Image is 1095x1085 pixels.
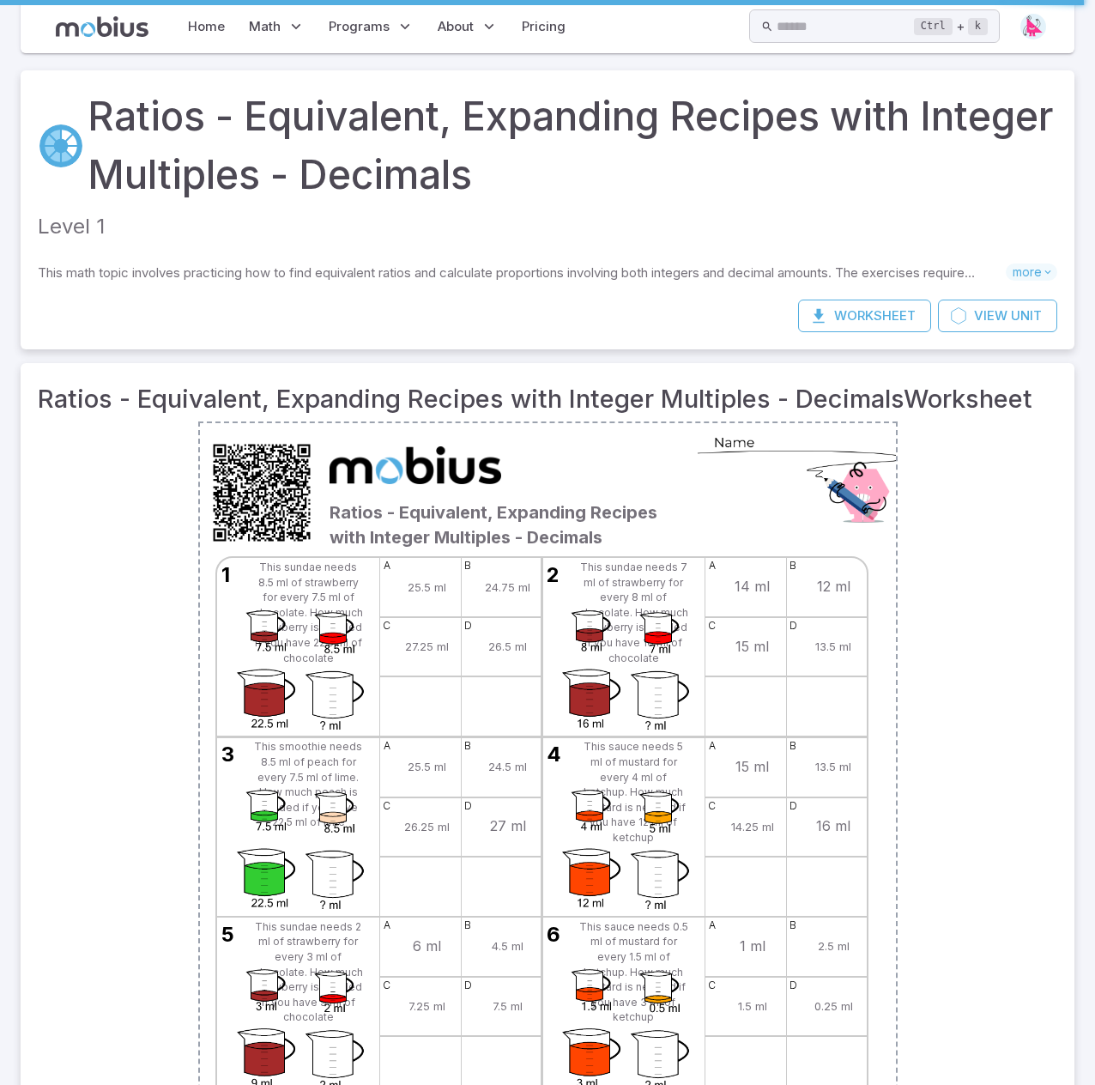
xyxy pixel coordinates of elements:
td: 7.5 ml [493,998,523,1015]
a: Ratios - Equivalent, Expanding Recipes with Integer Multiples - Decimals [88,88,1057,204]
a: Rates/Ratios [38,123,84,169]
p: This math topic involves practicing how to find equivalent ratios and calculate proportions invol... [38,264,1006,282]
a: Home [183,7,230,46]
h3: Ratios - Equivalent, Expanding Recipes with Integer Multiples - Decimals Worksheet [38,380,1057,418]
td: 24.5 ml [488,759,527,775]
span: a [705,737,718,753]
td: 6 ml [413,936,441,956]
span: c [380,618,393,633]
span: a [380,737,393,753]
td: This sundae needs 2 ml of strawberry for every 3 ml of chocolate. How much strawberry is needed i... [251,919,365,1025]
td: 26.25 ml [404,819,450,835]
td: This sundae needs 8.5 ml of strawberry for every 7.5 ml of chocolate. How much strawberry is need... [251,560,365,665]
img: right-triangle.svg [1020,14,1046,39]
span: b [462,737,475,753]
td: 14.25 ml [731,819,774,835]
td: This sundae needs 7 ml of strawberry for every 8 ml of chocolate. How much strawberry is needed i... [577,560,690,665]
td: 25.5 ml [408,579,446,596]
div: + [914,16,988,37]
span: b [462,558,475,573]
td: 16 ml [816,816,850,836]
td: This sauce needs 5 ml of mustard for every 4 ml of ketchup. How much mustard is needed if you hav... [577,739,690,845]
span: c [705,978,718,993]
button: Worksheet [798,300,931,332]
span: d [462,978,475,993]
td: 12 ml [817,577,850,597]
span: b [787,558,800,573]
span: b [787,918,800,933]
span: 5 [221,919,234,949]
td: 24.75 ml [485,579,530,596]
span: View [974,306,1007,325]
p: Level 1 [38,211,1057,243]
td: 27 ml [490,816,526,836]
td: 1.5 ml [738,998,767,1015]
span: c [705,618,718,633]
td: 25.5 ml [408,759,446,775]
span: About [438,17,474,36]
span: 6 [547,919,560,949]
span: a [380,918,393,933]
img: An svg image showing a math problem [542,773,705,916]
span: 3 [221,739,234,769]
td: 15 ml [735,637,769,657]
span: 1 [221,560,230,590]
span: b [462,918,475,933]
div: Ratios - Equivalent, Expanding Recipes with Integer Multiples - Decimals [325,433,687,549]
a: ViewUnit [938,300,1057,332]
td: 14 ml [735,577,770,597]
td: 1 ml [740,936,765,956]
td: This smoothie needs 8.5 ml of peach for every 7.5 ml of lime. How much peach is needed if you hav... [251,739,365,830]
span: a [705,918,718,933]
span: d [787,618,800,633]
td: 2.5 ml [818,938,850,955]
span: d [462,798,475,814]
img: NameHexagon.png [693,437,911,523]
span: Math [249,17,281,36]
span: d [787,798,800,814]
span: b [787,737,800,753]
span: 2 [547,560,560,590]
kbd: Ctrl [914,18,953,35]
td: 15 ml [735,757,769,777]
span: c [705,798,718,814]
span: Unit [1011,306,1042,325]
img: Mobius Math Academy logo [330,437,501,493]
td: 27.25 ml [405,639,449,655]
td: 4.5 ml [492,938,523,955]
span: d [462,618,475,633]
a: Pricing [517,7,571,46]
td: 0.25 ml [814,998,853,1015]
td: 13.5 ml [815,759,851,775]
kbd: k [968,18,988,35]
span: a [380,558,393,573]
td: This sauce needs 0.5 ml of mustard for every 1.5 ml of ketchup. How much mustard is needed if you... [577,919,690,1025]
td: 7.25 ml [408,998,445,1015]
span: a [705,558,718,573]
img: An svg image showing a math problem [217,594,379,736]
td: 26.5 ml [488,639,527,655]
img: An svg image showing a math problem [217,773,379,916]
span: c [380,798,393,814]
span: Programs [329,17,390,36]
img: An svg image showing a math problem [542,594,705,736]
td: 13.5 ml [815,639,851,655]
span: c [380,978,393,993]
span: 4 [547,739,561,769]
span: d [787,978,800,993]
